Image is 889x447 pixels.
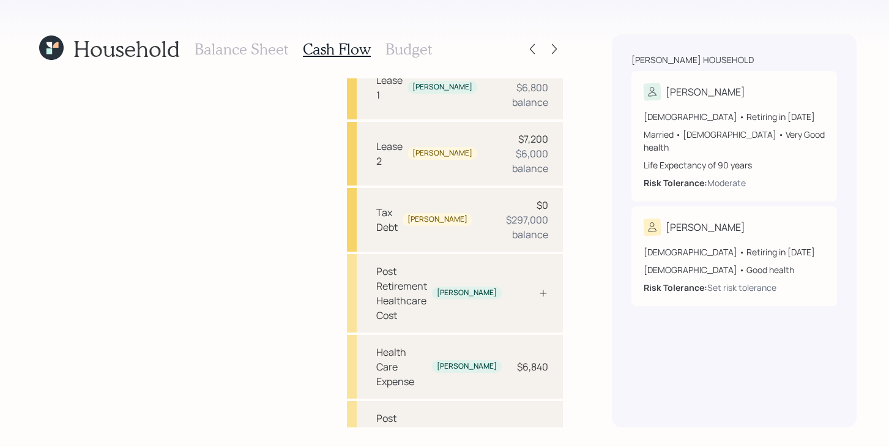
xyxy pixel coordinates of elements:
[482,212,548,242] div: $297,000 balance
[376,264,427,323] div: Post Retirement Healthcare Cost
[412,148,472,159] div: [PERSON_NAME]
[666,85,745,99] div: [PERSON_NAME]
[644,263,825,276] div: [DEMOGRAPHIC_DATA] • Good health
[376,139,403,168] div: Lease 2
[518,132,548,146] div: $7,200
[644,282,707,293] b: Risk Tolerance:
[537,198,548,212] div: $0
[707,176,746,189] div: Moderate
[73,36,180,62] h1: Household
[195,40,288,58] h3: Balance Sheet
[376,205,398,235] div: Tax Debt
[644,128,825,154] div: Married • [DEMOGRAPHIC_DATA] • Very Good health
[376,345,427,389] div: Health Care Expense
[487,146,548,176] div: $6,000 balance
[437,288,497,298] div: [PERSON_NAME]
[412,82,472,92] div: [PERSON_NAME]
[487,80,548,110] div: $6,800 balance
[644,246,825,258] div: [DEMOGRAPHIC_DATA] • Retiring in [DATE]
[666,220,745,235] div: [PERSON_NAME]
[407,214,467,225] div: [PERSON_NAME]
[437,361,497,372] div: [PERSON_NAME]
[707,281,776,294] div: Set risk tolerance
[644,177,707,189] b: Risk Tolerance:
[644,110,825,123] div: [DEMOGRAPHIC_DATA] • Retiring in [DATE]
[376,73,403,102] div: Lease 1
[644,159,825,171] div: Life Expectancy of 90 years
[631,54,754,66] div: [PERSON_NAME] household
[303,40,371,58] h3: Cash Flow
[385,40,432,58] h3: Budget
[517,359,548,374] div: $6,840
